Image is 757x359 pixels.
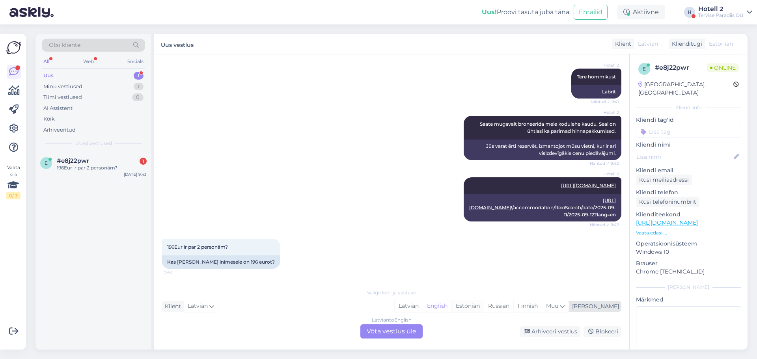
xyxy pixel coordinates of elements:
[577,74,616,80] span: Tere hommikust
[589,62,619,68] span: Hotell 2
[188,302,208,311] span: Latvian
[464,194,621,221] div: !/accommodation/flexiSearch/date/2025-09-11/2025-09-12?lang=en
[360,324,423,339] div: Võta vestlus üle
[49,41,80,49] span: Otsi kliente
[636,104,741,111] div: Kliendi info
[636,116,741,124] p: Kliendi tag'id
[638,40,658,48] span: Latvian
[134,83,144,91] div: 1
[636,268,741,276] p: Chrome [TECHNICAL_ID]
[636,197,699,207] div: Küsi telefoninumbrit
[75,140,112,147] span: Uued vestlused
[45,160,48,166] span: e
[546,302,558,309] span: Muu
[636,284,741,291] div: [PERSON_NAME]
[569,302,619,311] div: [PERSON_NAME]
[698,6,744,12] div: Hotell 2
[6,192,21,199] div: 0 / 3
[451,300,484,312] div: Estonian
[655,63,707,73] div: # e8j22pwr
[126,56,145,67] div: Socials
[167,244,228,250] span: 196Eur ir par 2 personām?
[636,175,692,185] div: Küsi meiliaadressi
[480,121,618,134] span: Saate mugavalt broneerida meie kodulehe kaudu. Seal on ühtlasi ka parimad hinnapakkumised.
[636,240,741,248] p: Operatsioonisüsteem
[372,316,412,324] div: Latvian to English
[6,40,21,55] img: Askly Logo
[42,56,51,67] div: All
[612,40,631,48] div: Klient
[571,85,621,99] div: Labrīt
[164,269,194,275] span: 9:43
[132,93,144,101] div: 0
[82,56,95,67] div: Web
[482,8,497,16] b: Uus!
[57,164,147,171] div: 196Eur ir par 2 personām?
[395,300,423,312] div: Latvian
[636,141,741,149] p: Kliendi nimi
[561,182,616,188] a: [URL][DOMAIN_NAME]
[520,326,580,337] div: Arhiveeri vestlus
[423,300,451,312] div: English
[513,300,542,312] div: Finnish
[161,39,194,49] label: Uus vestlus
[636,210,741,219] p: Klienditeekond
[636,188,741,197] p: Kliendi telefon
[464,140,621,160] div: Jūs varat ērti rezervēt, izmantojot mūsu vietni, kur ir arī visizdevīgākie cenu piedāvājumi.
[43,104,73,112] div: AI Assistent
[589,110,619,115] span: Hotell 2
[636,259,741,268] p: Brauser
[43,72,54,80] div: Uus
[643,66,646,72] span: e
[636,296,741,304] p: Märkmed
[484,300,513,312] div: Russian
[707,63,739,72] span: Online
[636,219,698,226] a: [URL][DOMAIN_NAME]
[43,93,82,101] div: Tiimi vestlused
[589,160,619,166] span: Nähtud ✓ 9:42
[43,83,82,91] div: Minu vestlused
[124,171,147,177] div: [DATE] 9:43
[589,222,619,228] span: Nähtud ✓ 9:42
[134,72,144,80] div: 1
[636,229,741,236] p: Vaata edasi ...
[584,326,621,337] div: Blokeeri
[709,40,733,48] span: Estonian
[698,6,752,19] a: Hotell 2Tervise Paradiis OÜ
[617,5,665,19] div: Aktiivne
[636,166,741,175] p: Kliendi email
[162,302,181,311] div: Klient
[43,126,76,134] div: Arhiveeritud
[162,255,280,269] div: Kas [PERSON_NAME] inimesele on 196 eurot?
[589,171,619,177] span: Hotell 2
[589,99,619,105] span: Nähtud ✓ 9:41
[574,5,608,20] button: Emailid
[669,40,702,48] div: Klienditugi
[698,12,744,19] div: Tervise Paradiis OÜ
[162,289,621,296] div: Valige keel ja vastake
[482,7,571,17] div: Proovi tasuta juba täna:
[636,153,732,161] input: Lisa nimi
[684,7,695,18] div: H
[57,157,89,164] span: #e8j22pwr
[43,115,55,123] div: Kõik
[140,158,147,165] div: 1
[636,126,741,138] input: Lisa tag
[636,248,741,256] p: Windows 10
[638,80,733,97] div: [GEOGRAPHIC_DATA], [GEOGRAPHIC_DATA]
[6,164,21,199] div: Vaata siia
